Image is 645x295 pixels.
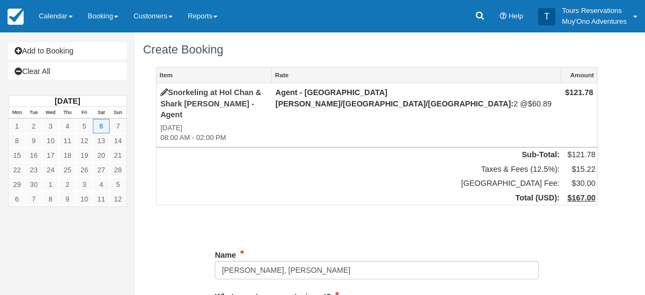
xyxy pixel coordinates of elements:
[515,193,560,202] strong: Total ( ):
[59,163,76,177] a: 25
[8,9,24,25] img: checkfront-main-nav-mini-logo.png
[76,163,93,177] a: 26
[76,107,93,119] th: Fri
[76,192,93,206] a: 10
[215,246,236,261] label: Name
[9,192,25,206] a: 6
[9,148,25,163] a: 15
[157,162,561,177] td: Taxes & Fees (12.5%):
[76,119,93,133] a: 5
[272,68,561,83] a: Rate
[9,163,25,177] a: 22
[538,8,555,25] div: T
[76,148,93,163] a: 19
[8,42,127,59] a: Add to Booking
[509,12,524,20] span: Help
[42,163,59,177] a: 24
[93,107,110,119] th: Sat
[9,119,25,133] a: 1
[59,148,76,163] a: 18
[271,83,561,147] td: 2 @
[110,119,126,133] a: 7
[160,88,261,119] a: Snorkeling at Hol Chan & Shark [PERSON_NAME] - Agent
[93,192,110,206] a: 11
[500,13,507,20] i: Help
[42,107,59,119] th: Wed
[160,123,268,143] em: [DATE] 08:00 AM - 02:00 PM
[538,193,554,202] span: USD
[42,119,59,133] a: 3
[42,148,59,163] a: 17
[59,119,76,133] a: 4
[9,177,25,192] a: 29
[567,193,595,202] span: $167.00
[93,163,110,177] a: 27
[110,133,126,148] a: 14
[93,119,110,133] a: 6
[522,150,560,159] strong: Sub-Total:
[93,133,110,148] a: 13
[25,133,42,148] a: 9
[9,133,25,148] a: 8
[567,150,595,159] span: $121.78
[572,165,595,173] span: $15.22
[55,97,80,105] strong: [DATE]
[157,68,271,83] a: Item
[565,88,593,97] span: $121.78
[275,88,513,108] strong: Agent - San Pedro/Belize City/Caye Caulker
[59,177,76,192] a: 2
[42,133,59,148] a: 10
[42,192,59,206] a: 8
[76,177,93,192] a: 3
[25,119,42,133] a: 2
[8,63,127,80] a: Clear All
[25,192,42,206] a: 7
[59,192,76,206] a: 9
[110,148,126,163] a: 21
[110,192,126,206] a: 12
[110,107,126,119] th: Sun
[561,68,597,83] a: Amount
[93,148,110,163] a: 20
[157,176,561,191] td: [GEOGRAPHIC_DATA] Fee:
[59,107,76,119] th: Thu
[9,107,25,119] th: Mon
[110,177,126,192] a: 5
[42,177,59,192] a: 1
[528,99,552,108] span: $60.89
[110,163,126,177] a: 28
[562,16,627,27] p: Muy'Ono Adventures
[25,107,42,119] th: Tue
[25,177,42,192] a: 30
[25,148,42,163] a: 16
[76,133,93,148] a: 12
[25,163,42,177] a: 23
[59,133,76,148] a: 11
[143,43,610,56] h1: Create Booking
[93,177,110,192] a: 4
[562,5,627,16] p: Tours Reservations
[572,179,595,187] span: $30.00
